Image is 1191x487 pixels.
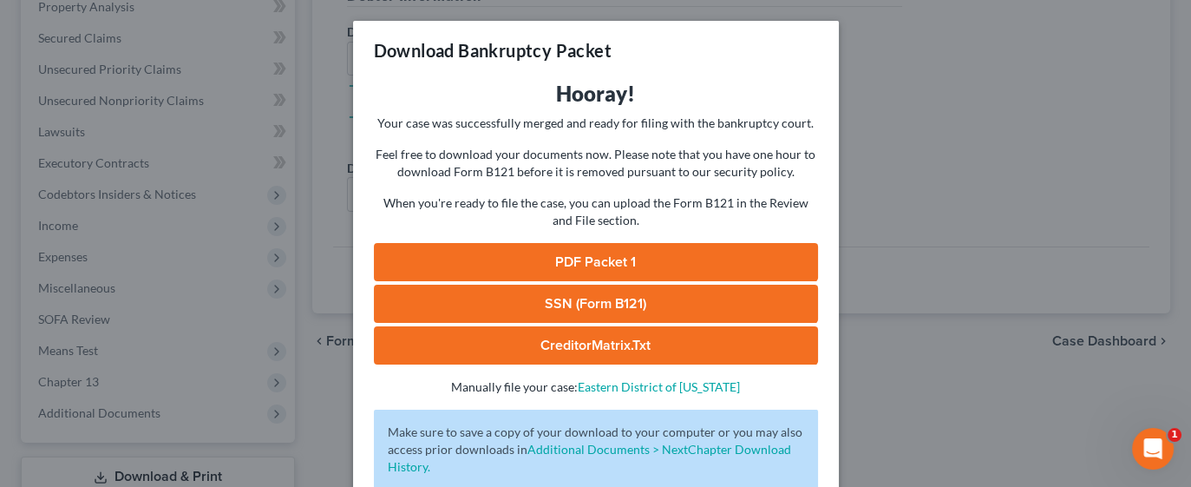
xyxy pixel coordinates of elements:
a: Additional Documents > NextChapter Download History. [388,442,791,474]
p: Manually file your case: [374,378,818,396]
a: PDF Packet 1 [374,243,818,281]
p: When you're ready to file the case, you can upload the Form B121 in the Review and File section. [374,194,818,229]
h3: Hooray! [374,80,818,108]
p: Your case was successfully merged and ready for filing with the bankruptcy court. [374,115,818,132]
a: Eastern District of [US_STATE] [578,379,740,394]
a: SSN (Form B121) [374,285,818,323]
iframe: Intercom live chat [1132,428,1174,470]
a: CreditorMatrix.txt [374,326,818,365]
p: Make sure to save a copy of your download to your computer or you may also access prior downloads in [388,424,804,476]
p: Feel free to download your documents now. Please note that you have one hour to download Form B12... [374,146,818,181]
span: 1 [1168,428,1181,442]
h3: Download Bankruptcy Packet [374,38,612,63]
